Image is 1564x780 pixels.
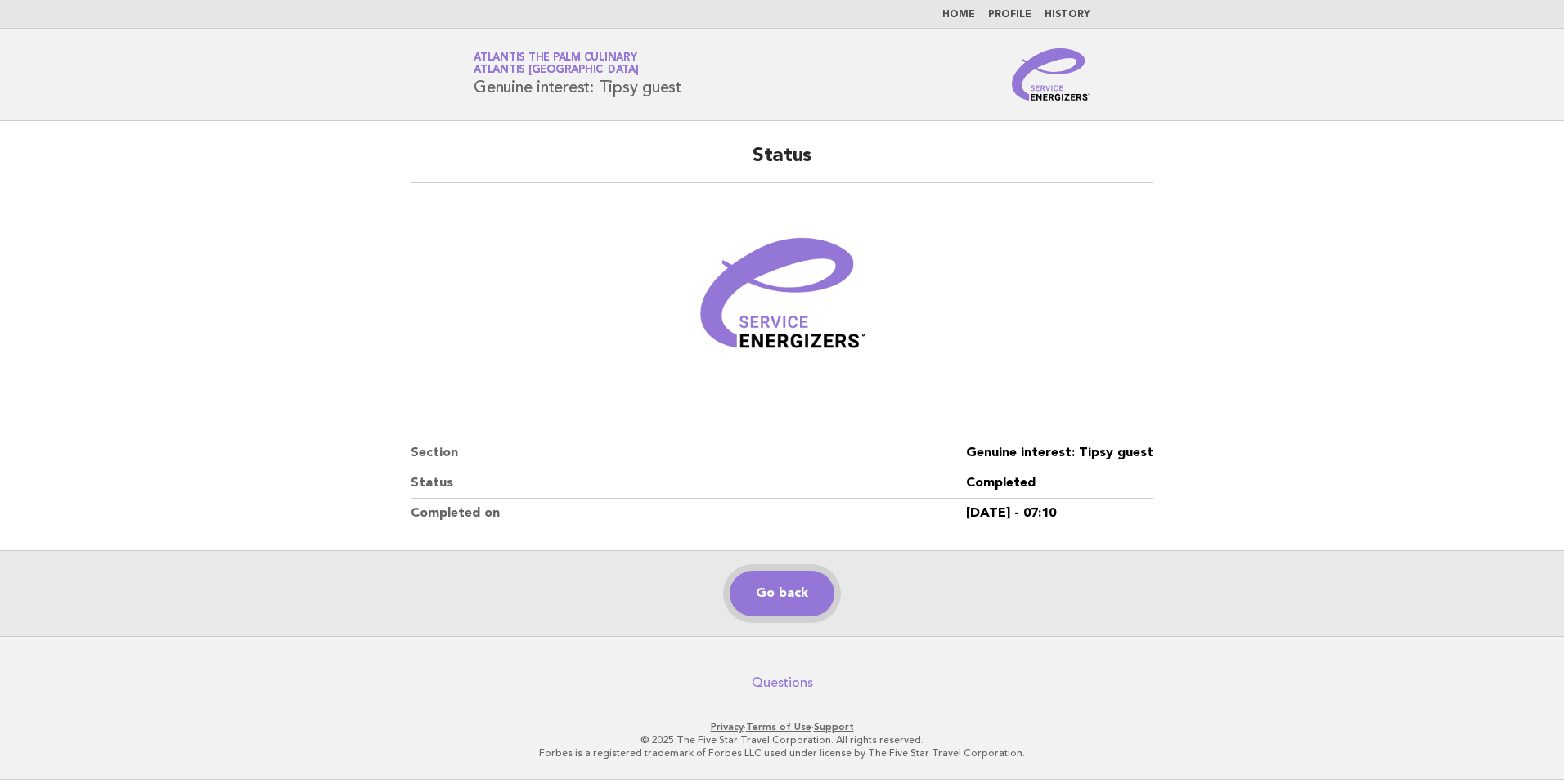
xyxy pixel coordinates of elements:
[730,571,834,616] a: Go back
[752,675,813,691] a: Questions
[684,203,880,399] img: Verified
[281,733,1283,746] p: © 2025 The Five Star Travel Corporation. All rights reserved.
[711,721,744,733] a: Privacy
[966,499,1153,528] dd: [DATE] - 07:10
[1012,48,1090,101] img: Service Energizers
[281,746,1283,760] p: Forbes is a registered trademark of Forbes LLC used under license by The Five Star Travel Corpora...
[966,438,1153,468] dd: Genuine interest: Tipsy guest
[966,468,1153,499] dd: Completed
[281,720,1283,733] p: · ·
[988,10,1031,20] a: Profile
[746,721,811,733] a: Terms of Use
[1045,10,1090,20] a: History
[411,143,1153,183] h2: Status
[814,721,854,733] a: Support
[474,52,639,75] a: Atlantis The Palm CulinaryAtlantis [GEOGRAPHIC_DATA]
[411,499,966,528] dt: Completed on
[474,53,681,96] h1: Genuine interest: Tipsy guest
[474,65,639,76] span: Atlantis [GEOGRAPHIC_DATA]
[411,438,966,468] dt: Section
[942,10,975,20] a: Home
[411,468,966,499] dt: Status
